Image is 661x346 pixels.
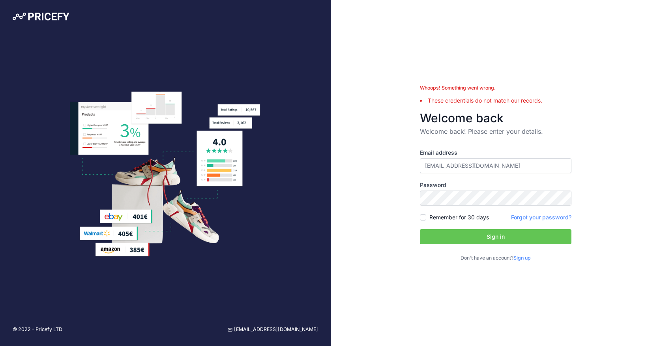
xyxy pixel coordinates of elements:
input: Enter your email [420,158,571,173]
label: Remember for 30 days [429,213,489,221]
label: Email address [420,149,571,157]
a: Forgot your password? [511,214,571,221]
img: Pricefy [13,13,69,21]
p: Welcome back! Please enter your details. [420,127,571,136]
button: Sign in [420,229,571,244]
a: Sign up [513,255,531,261]
h3: Welcome back [420,111,571,125]
a: [EMAIL_ADDRESS][DOMAIN_NAME] [228,326,318,333]
div: Whoops! Something went wrong. [420,84,571,92]
p: © 2022 - Pricefy LTD [13,326,62,333]
li: These credentials do not match our records. [420,97,571,105]
p: Don't have an account? [420,254,571,262]
label: Password [420,181,571,189]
